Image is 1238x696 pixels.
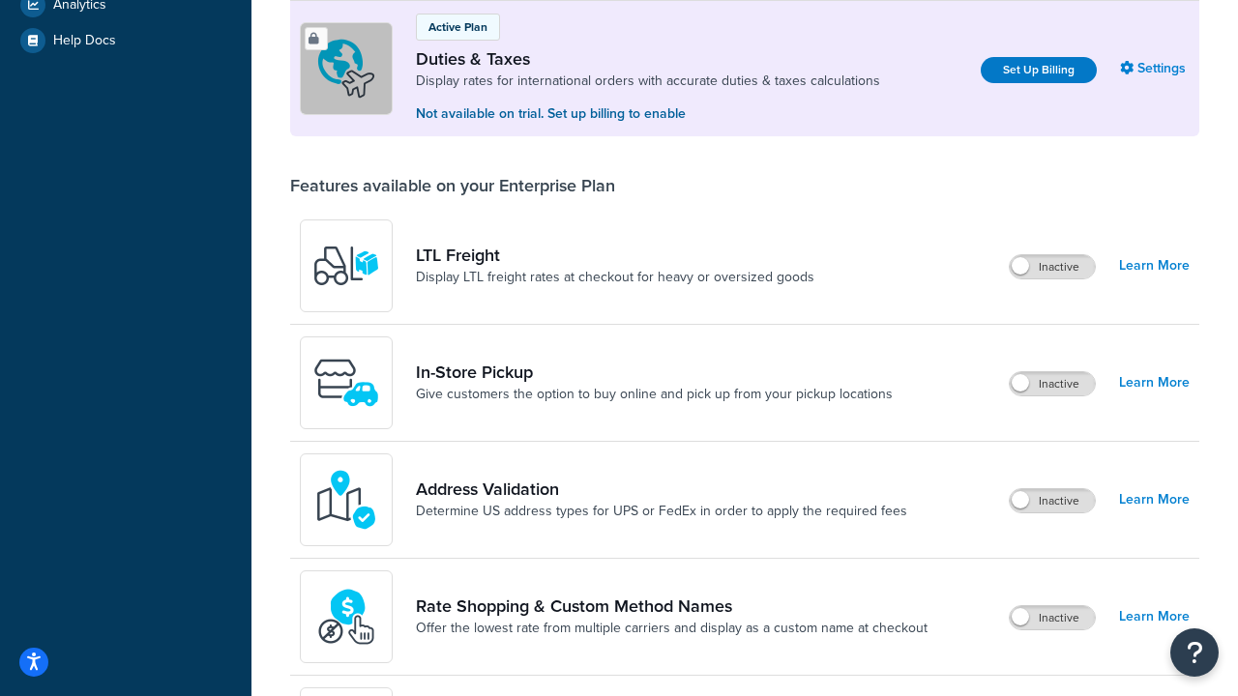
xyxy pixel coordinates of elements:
label: Inactive [1010,606,1095,629]
a: Display rates for international orders with accurate duties & taxes calculations [416,72,880,91]
a: Duties & Taxes [416,48,880,70]
a: In-Store Pickup [416,362,893,383]
a: Learn More [1119,486,1190,513]
img: kIG8fy0lQAAAABJRU5ErkJggg== [312,466,380,534]
label: Inactive [1010,255,1095,278]
div: Features available on your Enterprise Plan [290,175,615,196]
a: Settings [1120,55,1190,82]
a: Rate Shopping & Custom Method Names [416,595,928,617]
a: Set Up Billing [981,57,1097,83]
a: Determine US address types for UPS or FedEx in order to apply the required fees [416,502,907,521]
a: Learn More [1119,369,1190,396]
p: Active Plan [428,18,487,36]
p: Not available on trial. Set up billing to enable [416,103,880,125]
a: Help Docs [15,23,237,58]
img: wfgcfpwTIucLEAAAAASUVORK5CYII= [312,349,380,417]
a: Give customers the option to buy online and pick up from your pickup locations [416,385,893,404]
a: Address Validation [416,478,907,500]
img: y79ZsPf0fXUFUhFXDzUgf+ktZg5F2+ohG75+v3d2s1D9TjoU8PiyCIluIjV41seZevKCRuEjTPPOKHJsQcmKCXGdfprl3L4q7... [312,232,380,300]
a: Offer the lowest rate from multiple carriers and display as a custom name at checkout [416,619,928,638]
a: LTL Freight [416,245,814,266]
img: icon-duo-feat-rate-shopping-ecdd8bed.png [312,583,380,651]
span: Help Docs [53,33,116,49]
button: Open Resource Center [1170,628,1219,677]
label: Inactive [1010,489,1095,512]
label: Inactive [1010,372,1095,395]
a: Display LTL freight rates at checkout for heavy or oversized goods [416,268,814,287]
a: Learn More [1119,603,1190,630]
a: Learn More [1119,252,1190,279]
